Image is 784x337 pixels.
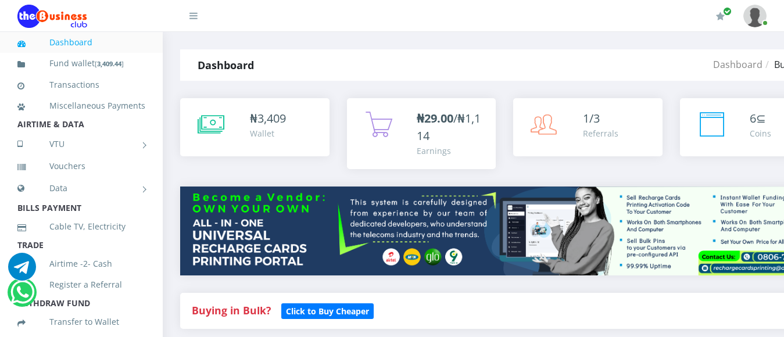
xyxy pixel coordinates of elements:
small: [ ] [95,59,124,68]
b: 3,409.44 [97,59,121,68]
a: Click to Buy Cheaper [281,303,374,317]
a: Miscellaneous Payments [17,92,145,119]
span: 1/3 [583,110,600,126]
a: VTU [17,130,145,159]
a: ₦29.00/₦1,114 Earnings [347,98,496,169]
b: ₦29.00 [417,110,453,126]
div: Referrals [583,127,618,139]
div: ₦ [250,110,286,127]
div: Wallet [250,127,286,139]
a: Cable TV, Electricity [17,213,145,240]
div: Coins [750,127,771,139]
img: User [743,5,767,27]
div: Earnings [417,145,485,157]
span: /₦1,114 [417,110,481,144]
a: Vouchers [17,153,145,180]
strong: Buying in Bulk? [192,303,271,317]
span: 6 [750,110,756,126]
i: Renew/Upgrade Subscription [716,12,725,21]
span: Renew/Upgrade Subscription [723,7,732,16]
a: ₦3,409 Wallet [180,98,330,156]
img: Logo [17,5,87,28]
a: Airtime -2- Cash [17,250,145,277]
a: Dashboard [713,58,762,71]
strong: Dashboard [198,58,254,72]
a: Transactions [17,71,145,98]
b: Click to Buy Cheaper [286,306,369,317]
a: Register a Referral [17,271,145,298]
span: 3,409 [257,110,286,126]
div: ⊆ [750,110,771,127]
a: Chat for support [8,261,36,281]
a: 1/3 Referrals [513,98,663,156]
a: Chat for support [10,287,34,306]
a: Transfer to Wallet [17,309,145,335]
a: Data [17,174,145,203]
a: Fund wallet[3,409.44] [17,50,145,77]
a: Dashboard [17,29,145,56]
